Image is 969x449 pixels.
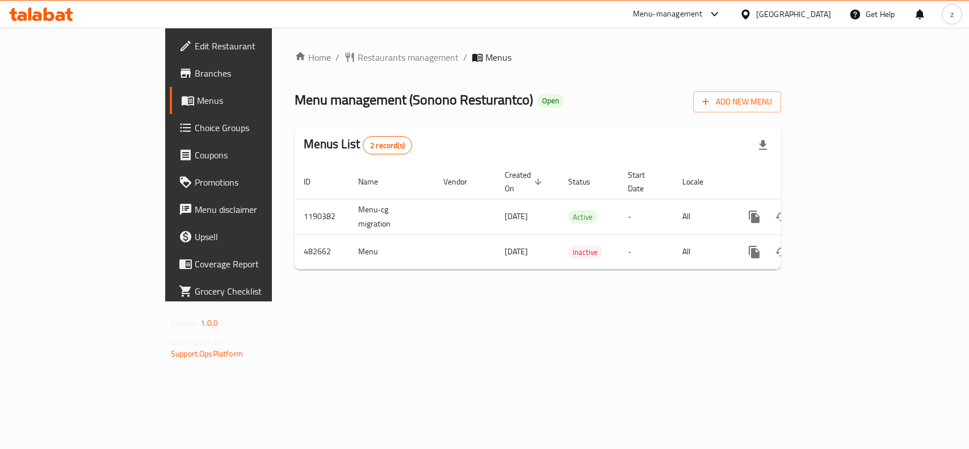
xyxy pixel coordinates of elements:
[171,335,223,350] span: Get support on:
[568,246,602,259] span: Inactive
[741,203,768,230] button: more
[170,114,327,141] a: Choice Groups
[195,39,318,53] span: Edit Restaurant
[538,96,564,106] span: Open
[682,175,718,188] span: Locale
[170,87,327,114] a: Menus
[568,210,597,224] div: Active
[363,136,412,154] div: Total records count
[170,196,327,223] a: Menu disclaimer
[295,165,859,270] table: enhanced table
[349,199,434,234] td: Menu-cg migration
[195,121,318,135] span: Choice Groups
[295,87,533,112] span: Menu management ( Sonono Resturantco )
[538,94,564,108] div: Open
[195,148,318,162] span: Coupons
[619,234,673,269] td: -
[732,165,859,199] th: Actions
[505,168,546,195] span: Created On
[633,7,703,21] div: Menu-management
[195,175,318,189] span: Promotions
[170,141,327,169] a: Coupons
[304,136,412,154] h2: Menus List
[619,199,673,234] td: -
[170,250,327,278] a: Coverage Report
[335,51,339,64] li: /
[463,51,467,64] li: /
[568,175,605,188] span: Status
[505,209,528,224] span: [DATE]
[171,316,199,330] span: Version:
[568,211,597,224] span: Active
[170,169,327,196] a: Promotions
[295,51,781,64] nav: breadcrumb
[349,234,434,269] td: Menu
[950,8,954,20] span: z
[693,91,781,112] button: Add New Menu
[195,66,318,80] span: Branches
[741,238,768,266] button: more
[505,244,528,259] span: [DATE]
[568,245,602,259] div: Inactive
[443,175,482,188] span: Vendor
[170,223,327,250] a: Upsell
[363,140,412,151] span: 2 record(s)
[358,175,393,188] span: Name
[195,230,318,244] span: Upsell
[485,51,511,64] span: Menus
[768,238,795,266] button: Change Status
[197,94,318,107] span: Menus
[749,132,777,159] div: Export file
[195,203,318,216] span: Menu disclaimer
[756,8,831,20] div: [GEOGRAPHIC_DATA]
[171,346,243,361] a: Support.OpsPlatform
[304,175,325,188] span: ID
[195,284,318,298] span: Grocery Checklist
[702,95,772,109] span: Add New Menu
[673,199,732,234] td: All
[344,51,459,64] a: Restaurants management
[170,32,327,60] a: Edit Restaurant
[170,60,327,87] a: Branches
[358,51,459,64] span: Restaurants management
[200,316,218,330] span: 1.0.0
[768,203,795,230] button: Change Status
[673,234,732,269] td: All
[170,278,327,305] a: Grocery Checklist
[628,168,660,195] span: Start Date
[195,257,318,271] span: Coverage Report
